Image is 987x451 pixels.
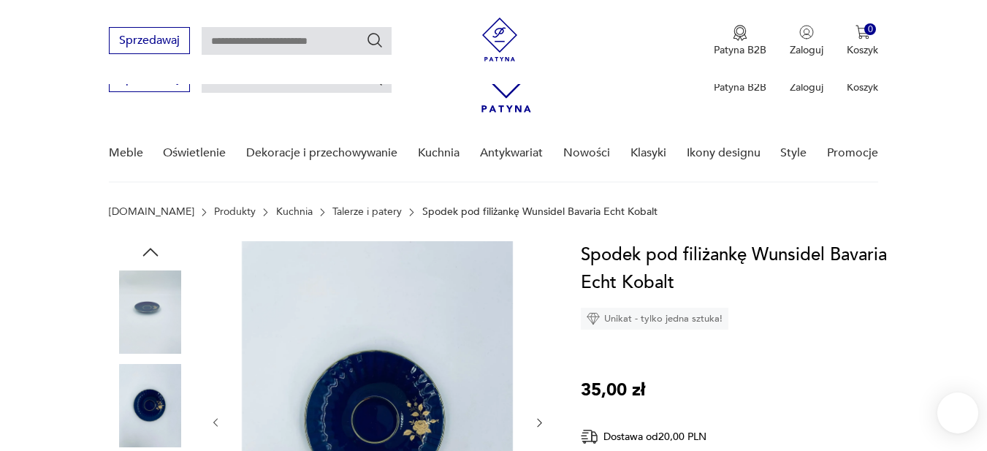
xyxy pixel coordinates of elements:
[418,125,460,181] a: Kuchnia
[587,312,600,325] img: Ikona diamentu
[214,206,256,218] a: Produkty
[366,31,384,49] button: Szukaj
[581,308,728,330] div: Unikat - tylko jedna sztuka!
[790,80,823,94] p: Zaloguj
[847,80,878,94] p: Koszyk
[714,25,766,57] a: Ikona medaluPatyna B2B
[109,364,192,447] img: Zdjęcie produktu Spodek pod filiżankę Wunsidel Bavaria Echt Kobalt
[332,206,402,218] a: Talerze i patery
[790,43,823,57] p: Zaloguj
[276,206,313,218] a: Kuchnia
[563,125,610,181] a: Nowości
[109,206,194,218] a: [DOMAIN_NAME]
[687,125,761,181] a: Ikony designu
[827,125,878,181] a: Promocje
[109,125,143,181] a: Meble
[714,43,766,57] p: Patyna B2B
[480,125,543,181] a: Antykwariat
[109,75,190,85] a: Sprzedawaj
[246,125,397,181] a: Dekoracje i przechowywanie
[847,25,878,57] button: 0Koszyk
[422,206,658,218] p: Spodek pod filiżankę Wunsidel Bavaria Echt Kobalt
[109,270,192,354] img: Zdjęcie produktu Spodek pod filiżankę Wunsidel Bavaria Echt Kobalt
[581,376,645,404] p: 35,00 zł
[799,25,814,39] img: Ikonka użytkownika
[163,125,226,181] a: Oświetlenie
[109,27,190,54] button: Sprzedawaj
[581,428,756,446] div: Dostawa od 20,00 PLN
[790,25,823,57] button: Zaloguj
[855,25,870,39] img: Ikona koszyka
[780,125,807,181] a: Style
[733,25,747,41] img: Ikona medalu
[109,37,190,47] a: Sprzedawaj
[478,18,522,61] img: Patyna - sklep z meblami i dekoracjami vintage
[581,241,889,297] h1: Spodek pod filiżankę Wunsidel Bavaria Echt Kobalt
[714,25,766,57] button: Patyna B2B
[714,80,766,94] p: Patyna B2B
[847,43,878,57] p: Koszyk
[864,23,877,36] div: 0
[581,428,598,446] img: Ikona dostawy
[630,125,666,181] a: Klasyki
[937,393,978,433] iframe: Smartsupp widget button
